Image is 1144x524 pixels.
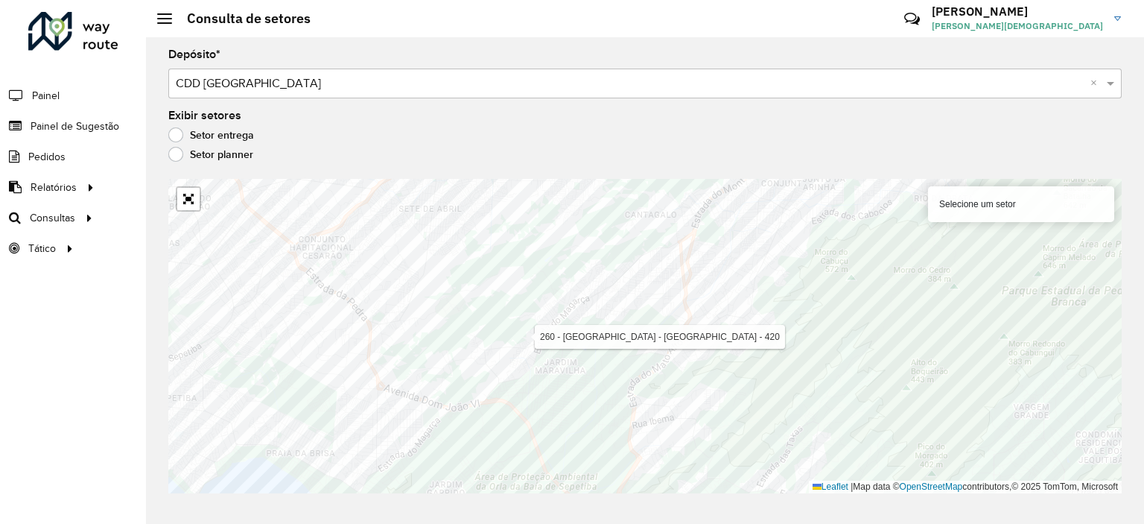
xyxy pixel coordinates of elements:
[809,481,1122,493] div: Map data © contributors,© 2025 TomTom, Microsoft
[851,482,853,492] span: |
[177,188,200,210] a: Abrir mapa em tela cheia
[28,241,56,256] span: Tático
[900,482,963,492] a: OpenStreetMap
[813,482,848,492] a: Leaflet
[168,147,253,162] label: Setor planner
[928,186,1114,222] div: Selecione um setor
[168,127,254,142] label: Setor entrega
[932,4,1103,19] h3: [PERSON_NAME]
[32,88,60,104] span: Painel
[30,210,75,226] span: Consultas
[1090,75,1103,92] span: Clear all
[172,10,311,27] h2: Consulta de setores
[168,107,241,124] label: Exibir setores
[168,45,220,63] label: Depósito
[28,149,66,165] span: Pedidos
[896,3,928,35] a: Contato Rápido
[31,119,119,134] span: Painel de Sugestão
[932,19,1103,33] span: [PERSON_NAME][DEMOGRAPHIC_DATA]
[31,180,77,195] span: Relatórios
